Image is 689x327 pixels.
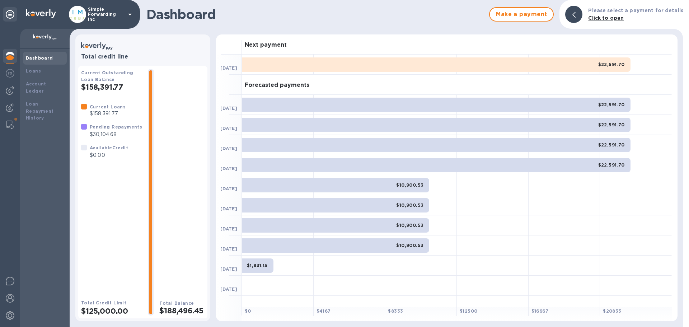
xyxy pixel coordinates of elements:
b: Available Credit [90,145,128,150]
b: [DATE] [220,246,237,252]
b: [DATE] [220,286,237,292]
b: Please select a payment for details [588,8,683,13]
p: $158,391.77 [90,110,126,117]
div: Unpin categories [3,7,17,22]
b: Account Ledger [26,81,46,94]
b: [DATE] [220,226,237,232]
b: $ 0 [245,308,251,314]
b: $10,900.53 [396,182,423,188]
b: [DATE] [220,206,237,211]
b: Current Loans [90,104,126,109]
p: Simple Forwarding Inc [88,7,124,22]
b: $22,591.70 [598,62,625,67]
b: Loans [26,68,41,74]
button: Make a payment [489,7,554,22]
b: [DATE] [220,186,237,191]
img: Foreign exchange [6,69,14,78]
b: [DATE] [220,65,237,71]
b: $22,591.70 [598,162,625,168]
h3: Forecasted payments [245,82,309,89]
h3: Next payment [245,42,287,48]
h2: $158,391.77 [81,83,142,92]
b: $10,900.53 [396,202,423,208]
b: $ 12500 [460,308,477,314]
p: $30,104.68 [90,131,142,138]
b: $ 20833 [603,308,621,314]
b: [DATE] [220,146,237,151]
b: Loan Repayment History [26,101,54,121]
b: $22,591.70 [598,142,625,148]
b: [DATE] [220,166,237,171]
h2: $125,000.00 [81,307,142,316]
b: Total Credit Limit [81,300,126,305]
b: $10,900.53 [396,243,423,248]
b: $ 4167 [317,308,331,314]
b: Dashboard [26,55,53,61]
h1: Dashboard [146,7,486,22]
b: [DATE] [220,126,237,131]
b: $22,591.70 [598,102,625,107]
b: $22,591.70 [598,122,625,127]
b: $10,900.53 [396,223,423,228]
span: Make a payment [496,10,547,19]
b: [DATE] [220,106,237,111]
h2: $188,496.45 [159,306,205,315]
b: Pending Repayments [90,124,142,130]
b: [DATE] [220,266,237,272]
p: $0.00 [90,151,128,159]
img: Logo [26,9,56,18]
h3: Total credit line [81,53,205,60]
b: $ 8333 [388,308,403,314]
b: Click to open [588,15,624,21]
b: Current Outstanding Loan Balance [81,70,133,82]
b: Total Balance [159,300,194,306]
b: $1,831.15 [247,263,268,268]
b: $ 16667 [531,308,548,314]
